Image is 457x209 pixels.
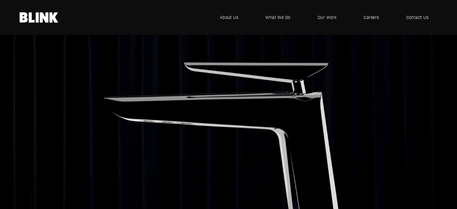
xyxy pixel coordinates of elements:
a: Contact Us [397,8,438,26]
span: About Us [220,14,239,21]
span: What We Do [265,14,291,21]
a: What We Do [256,8,300,26]
a: Our Work [309,8,346,26]
a: Home [20,12,59,23]
span: Our Work [318,14,337,21]
a: About Us [211,8,248,26]
a: Careers [355,8,388,26]
span: Contact Us [406,14,429,21]
span: Careers [364,14,379,21]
